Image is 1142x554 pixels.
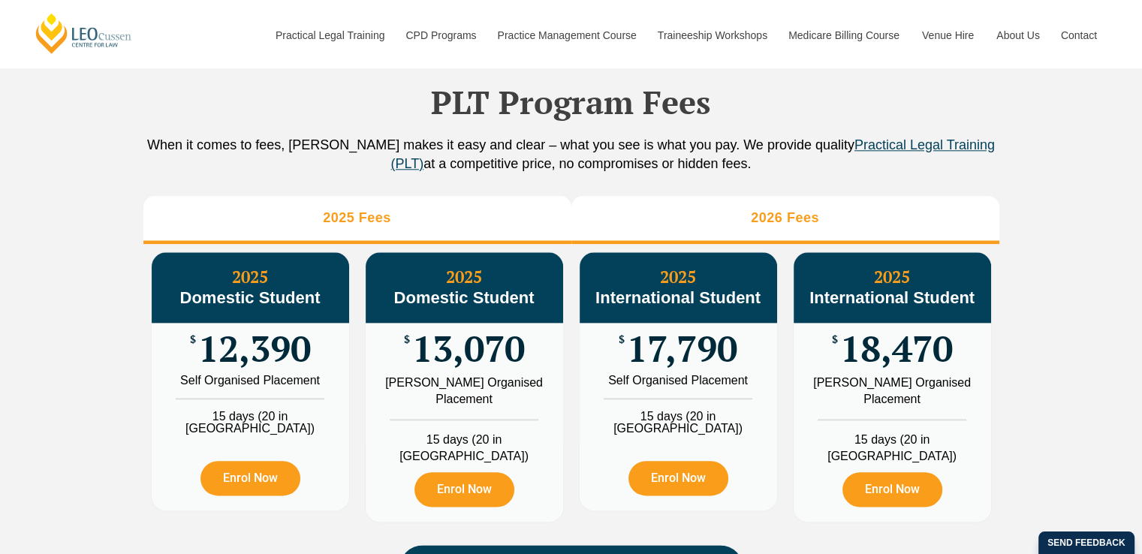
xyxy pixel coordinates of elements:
[777,3,911,68] a: Medicare Billing Course
[832,334,838,345] span: $
[152,398,349,435] li: 15 days (20 in [GEOGRAPHIC_DATA])
[200,461,300,495] a: Enrol Now
[394,3,486,68] a: CPD Programs
[163,375,338,387] div: Self Organised Placement
[628,461,728,495] a: Enrol Now
[627,334,737,363] span: 17,790
[323,209,391,227] h3: 2025 Fees
[198,334,311,363] span: 12,390
[805,375,980,408] div: [PERSON_NAME] Organised Placement
[143,136,999,173] p: When it comes to fees, [PERSON_NAME] makes it easy and clear – what you see is what you pay. We p...
[487,3,646,68] a: Practice Management Course
[377,375,552,408] div: [PERSON_NAME] Organised Placement
[794,419,991,465] li: 15 days (20 in [GEOGRAPHIC_DATA])
[840,334,953,363] span: 18,470
[985,3,1050,68] a: About Us
[190,334,196,345] span: $
[842,472,942,507] a: Enrol Now
[580,398,777,435] li: 15 days (20 in [GEOGRAPHIC_DATA])
[646,3,777,68] a: Traineeship Workshops
[179,288,320,307] span: Domestic Student
[580,267,777,308] h3: 2025
[143,83,999,121] h2: PLT Program Fees
[393,288,534,307] span: Domestic Student
[34,12,134,55] a: [PERSON_NAME] Centre for Law
[366,267,563,308] h3: 2025
[911,3,985,68] a: Venue Hire
[152,267,349,308] h3: 2025
[366,419,563,465] li: 15 days (20 in [GEOGRAPHIC_DATA])
[809,288,975,307] span: International Student
[414,472,514,507] a: Enrol Now
[412,334,525,363] span: 13,070
[794,267,991,308] h3: 2025
[1050,3,1108,68] a: Contact
[591,375,766,387] div: Self Organised Placement
[619,334,625,345] span: $
[751,209,819,227] h3: 2026 Fees
[595,288,761,307] span: International Student
[264,3,395,68] a: Practical Legal Training
[404,334,410,345] span: $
